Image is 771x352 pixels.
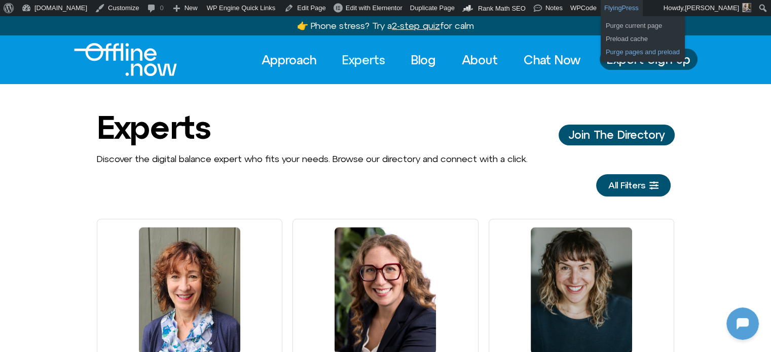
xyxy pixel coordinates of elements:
[97,153,528,164] span: Discover the digital balance expert who fits your needs. Browse our directory and connect with a ...
[74,43,160,76] div: Logo
[252,49,590,71] nav: Menu
[478,5,526,12] span: Rank Math SEO
[173,260,190,276] svg: Voice Input Button
[63,201,140,215] h1: [DOMAIN_NAME]
[74,43,177,76] img: Offline.Now logo in white. Text of the words offline.now with a line going through the "O"
[685,4,739,12] span: [PERSON_NAME]
[17,263,157,273] textarea: Message Input
[30,7,156,20] h2: [DOMAIN_NAME]
[252,49,325,71] a: Approach
[177,5,194,22] svg: Close Chatbot Button
[81,150,122,190] img: N5FCcHC.png
[402,49,445,71] a: Blog
[601,19,685,32] a: Purge current page
[346,4,402,12] span: Edit with Elementor
[600,49,697,70] a: Expert Sign-up
[515,49,590,71] a: Chat Now
[596,174,671,197] a: All Filters
[607,53,690,66] span: Expert Sign-up
[559,125,675,145] a: Join The Director
[160,5,177,22] svg: Restart Conversation Button
[726,307,759,340] iframe: Botpress
[453,49,507,71] a: About
[297,20,473,31] a: 👉 Phone stress? Try a2-step quizfor calm
[569,129,665,141] span: Join The Directory
[9,5,25,21] img: N5FCcHC.png
[333,49,394,71] a: Experts
[97,109,210,145] h1: Experts
[608,180,645,190] span: All Filters
[3,3,200,24] button: Expand Header Button
[392,20,439,31] u: 2-step quiz
[601,32,685,46] a: Preload cache
[601,46,685,59] a: Purge pages and preload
